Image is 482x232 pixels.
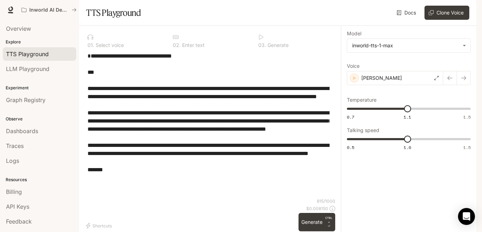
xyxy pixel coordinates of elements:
p: ⏎ [325,216,332,228]
span: 1.5 [463,144,471,150]
p: Voice [347,64,360,69]
p: Select voice [94,43,124,48]
p: CTRL + [325,216,332,224]
p: Enter text [181,43,205,48]
p: Generate [266,43,289,48]
p: 0 2 . [173,43,181,48]
button: GenerateCTRL +⏎ [299,213,335,231]
p: [PERSON_NAME] [361,75,402,82]
div: inworld-tts-1-max [347,39,470,52]
p: Inworld AI Demos [29,7,69,13]
button: Clone Voice [424,6,469,20]
p: Temperature [347,97,376,102]
div: Open Intercom Messenger [458,208,475,225]
span: 0.7 [347,114,354,120]
p: Talking speed [347,128,379,133]
span: 1.1 [404,114,411,120]
h1: TTS Playground [86,6,141,20]
button: Shortcuts [85,220,115,231]
p: 815 / 1000 [317,198,335,204]
span: 1.5 [463,114,471,120]
p: 0 3 . [258,43,266,48]
span: 0.5 [347,144,354,150]
a: Docs [395,6,419,20]
span: 1.0 [404,144,411,150]
p: Model [347,31,361,36]
p: 0 1 . [88,43,94,48]
button: All workspaces [18,3,80,17]
div: inworld-tts-1-max [352,42,459,49]
p: $ 0.008150 [306,206,328,212]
